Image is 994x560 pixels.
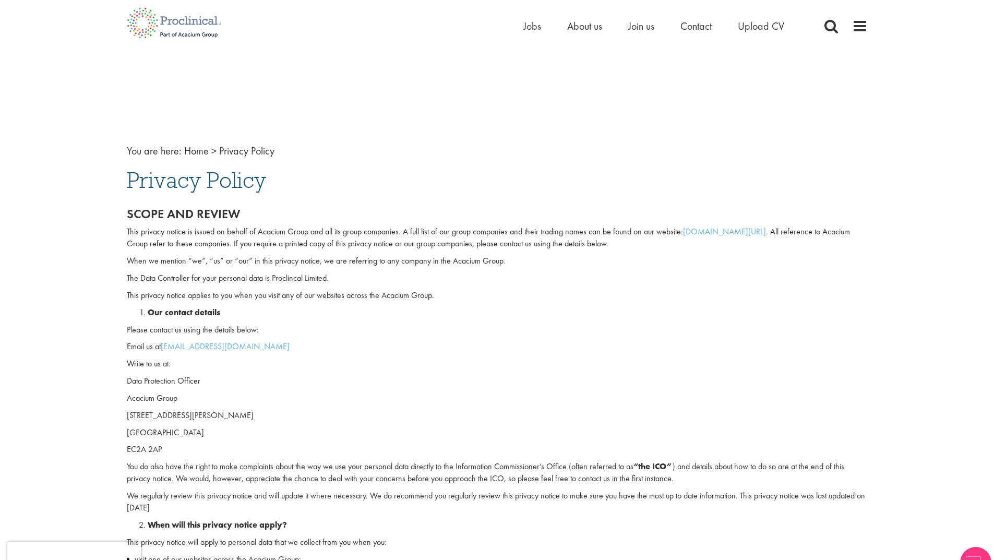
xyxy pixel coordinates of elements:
a: About us [567,19,602,33]
p: We regularly review this privacy notice and will update it where necessary. We do recommend you r... [127,490,868,514]
p: Data Protection Officer [127,375,868,387]
p: You do also have the right to make complaints about the way we use your personal data directly to... [127,461,868,485]
p: This privacy notice is issued on behalf of Acacium Group and all its group companies. A full list... [127,226,868,250]
p: Acacium Group [127,392,868,404]
p: This privacy notice applies to you when you visit any of our websites across the Acacium Group. [127,290,868,302]
p: The Data Controller for your personal data is Proclincal Limited. [127,272,868,284]
span: Privacy Policy [219,144,274,158]
a: breadcrumb link [184,144,209,158]
span: You are here: [127,144,182,158]
p: Write to us at: [127,358,868,370]
a: Contact [680,19,712,33]
a: Jobs [523,19,541,33]
p: Email us at [127,341,868,353]
a: [EMAIL_ADDRESS][DOMAIN_NAME] [161,341,290,352]
p: When we mention “we”, “us” or “our” in this privacy notice, we are referring to any company in th... [127,255,868,267]
p: [GEOGRAPHIC_DATA] [127,427,868,439]
h2: Scope and review [127,207,868,221]
strong: Our contact details [148,307,220,318]
a: Upload CV [738,19,784,33]
p: This privacy notice will apply to personal data that we collect from you when you: [127,537,868,549]
strong: “the ICO” [633,461,673,472]
span: > [211,144,217,158]
strong: When will this privacy notice apply? [148,519,287,530]
p: EC2A 2AP [127,444,868,456]
a: Join us [628,19,654,33]
a: [DOMAIN_NAME][URL] [683,226,766,237]
p: [STREET_ADDRESS][PERSON_NAME] [127,410,868,422]
p: Please contact us using the details below: [127,324,868,336]
span: Privacy Policy [127,166,266,194]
